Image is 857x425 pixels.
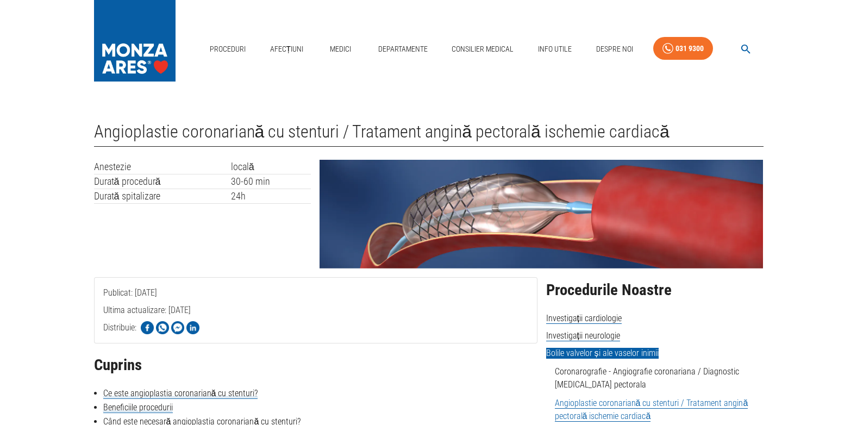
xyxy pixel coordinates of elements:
a: Despre Noi [592,38,637,60]
img: Share on WhatsApp [156,321,169,334]
h2: Cuprins [94,357,537,374]
a: Consilier Medical [447,38,518,60]
a: Coronarografie - Angiografie coronariana / Diagnostic [MEDICAL_DATA] pectorala [555,366,739,390]
img: Share on Facebook [141,321,154,334]
img: Share on LinkedIn [186,321,199,334]
h1: Angioplastie coronariană cu stenturi / Tratament angină pectorală ischemie cardiacă [94,122,764,147]
span: Investigații cardiologie [546,313,622,324]
td: Durată procedură [94,174,231,189]
span: Investigații neurologie [546,330,620,341]
img: Share on Facebook Messenger [171,321,184,334]
td: 24h [231,189,311,203]
a: Afecțiuni [266,38,308,60]
div: 031 9300 [675,42,704,55]
img: Angioplastie coronariana cu implant de stenturi | MONZA ARES [320,160,763,268]
a: Angioplastie coronariană cu stenturi / Tratament angină pectorală ischemie cardiacă [555,398,748,422]
a: Info Utile [534,38,576,60]
td: 30-60 min [231,174,311,189]
td: Anestezie [94,160,231,174]
a: Beneficiile procedurii [103,402,173,413]
a: 031 9300 [653,37,713,60]
p: Distribuie: [103,321,136,334]
span: Ultima actualizare: [DATE] [103,305,191,359]
a: Ce este angioplastia coronariană cu stenturi? [103,388,258,399]
a: Proceduri [205,38,250,60]
span: Publicat: [DATE] [103,287,157,341]
span: Bolile valvelor și ale vaselor inimii [546,348,659,359]
h2: Procedurile Noastre [546,282,764,299]
td: Durată spitalizare [94,189,231,203]
td: locală [231,160,311,174]
a: Departamente [374,38,432,60]
a: Medici [323,38,358,60]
